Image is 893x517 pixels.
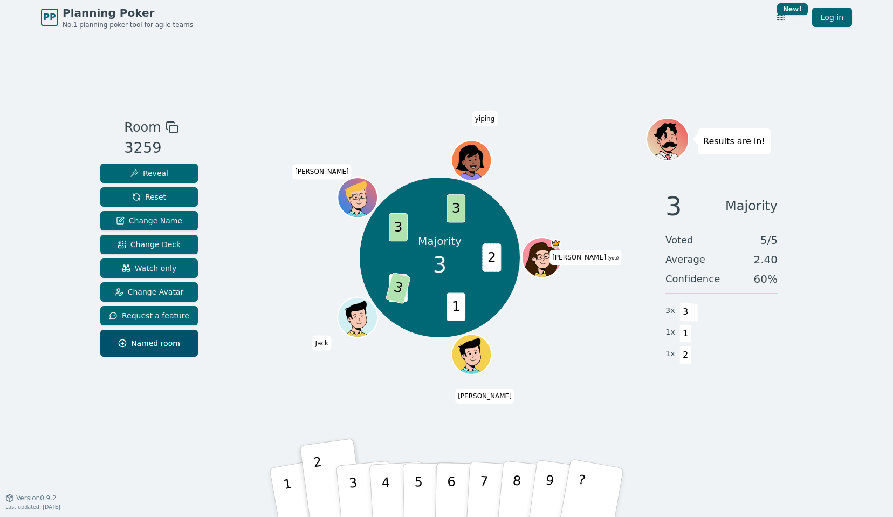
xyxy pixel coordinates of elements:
[665,193,682,219] span: 3
[418,234,462,249] p: Majority
[446,194,465,222] span: 3
[679,346,692,364] span: 2
[312,454,328,513] p: 2
[116,215,182,226] span: Change Name
[446,292,465,321] span: 1
[16,494,57,502] span: Version 0.9.2
[665,326,675,338] span: 1 x
[124,118,161,137] span: Room
[385,272,410,304] span: 3
[679,324,692,343] span: 1
[777,3,808,15] div: New!
[124,137,178,159] div: 3259
[703,134,765,149] p: Results are in!
[100,235,198,254] button: Change Deck
[100,164,198,183] button: Reveal
[665,271,720,287] span: Confidence
[606,256,619,261] span: (you)
[812,8,852,27] a: Log in
[388,213,407,241] span: 3
[753,252,778,267] span: 2.40
[5,494,57,502] button: Version0.9.2
[100,211,198,230] button: Change Name
[665,252,705,267] span: Average
[100,282,198,302] button: Change Avatar
[754,271,778,287] span: 60 %
[100,330,198,357] button: Named room
[455,389,514,404] span: Click to change your name
[482,243,501,271] span: 2
[41,5,193,29] a: PPPlanning PokerNo.1 planning poker tool for agile teams
[665,305,675,317] span: 3 x
[122,263,177,274] span: Watch only
[132,192,166,202] span: Reset
[549,250,621,265] span: Click to change your name
[551,239,561,249] span: Zach is the host
[725,193,778,219] span: Majority
[100,187,198,207] button: Reset
[118,239,181,250] span: Change Deck
[118,338,180,349] span: Named room
[100,258,198,278] button: Watch only
[63,5,193,21] span: Planning Poker
[523,239,561,276] button: Click to change your avatar
[665,348,675,360] span: 1 x
[43,11,56,24] span: PP
[115,287,184,297] span: Change Avatar
[130,168,168,179] span: Reveal
[109,310,189,321] span: Request a feature
[100,306,198,325] button: Request a feature
[292,164,352,179] span: Click to change your name
[760,233,778,248] span: 5 / 5
[771,8,791,27] button: New!
[63,21,193,29] span: No.1 planning poker tool for agile teams
[665,233,693,248] span: Voted
[472,111,498,126] span: Click to change your name
[313,336,331,351] span: Click to change your name
[433,249,446,281] span: 3
[679,303,692,321] span: 3
[5,504,60,510] span: Last updated: [DATE]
